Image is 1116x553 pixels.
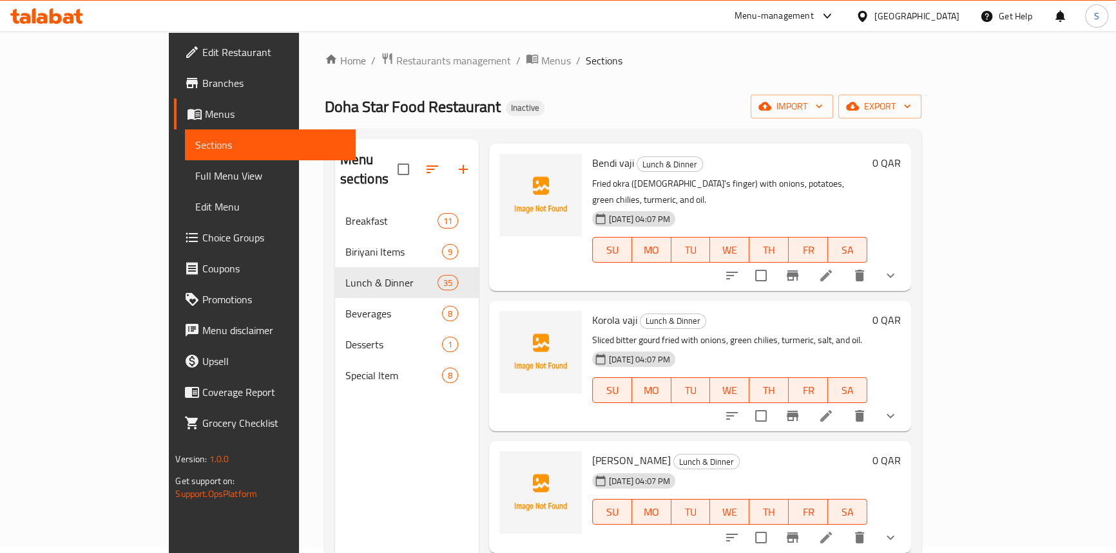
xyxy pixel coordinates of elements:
[875,400,906,431] button: show more
[174,346,355,377] a: Upsell
[592,377,632,403] button: SU
[205,106,345,122] span: Menus
[632,377,671,403] button: MO
[175,473,235,489] span: Get support on:
[710,237,749,263] button: WE
[175,485,257,502] a: Support.OpsPlatform
[335,200,479,396] nav: Menu sections
[872,451,901,469] h6: 0 QAR
[637,381,666,400] span: MO
[202,75,345,91] span: Branches
[576,53,581,68] li: /
[381,52,511,69] a: Restaurants management
[443,339,457,351] span: 1
[592,237,632,263] button: SU
[345,244,442,259] span: Biriyani Items
[335,267,479,298] div: Lunch & Dinner35
[671,237,711,263] button: TU
[195,168,345,183] span: Full Menu View
[749,237,789,263] button: TH
[345,306,442,321] span: Beverages
[335,205,479,236] div: Breakfast11
[345,337,442,352] span: Desserts
[202,261,345,276] span: Coupons
[499,311,582,393] img: Korola vaji
[443,246,457,258] span: 9
[715,503,744,521] span: WE
[174,253,355,284] a: Coupons
[506,100,544,116] div: Inactive
[541,53,571,68] span: Menus
[442,337,458,352] div: items
[849,98,911,115] span: export
[592,310,637,330] span: Korola vaji
[872,311,901,329] h6: 0 QAR
[202,384,345,400] span: Coverage Report
[735,8,814,24] div: Menu-management
[174,98,355,129] a: Menus
[749,499,789,525] button: TH
[438,213,458,229] div: items
[789,377,828,403] button: FR
[506,102,544,113] span: Inactive
[438,215,457,227] span: 11
[202,415,345,431] span: Grocery Checklist
[174,408,355,438] a: Grocery Checklist
[844,260,875,291] button: delete
[671,377,711,403] button: TU
[833,503,862,521] span: SA
[777,260,808,291] button: Branch-specific-item
[438,275,458,290] div: items
[175,451,207,467] span: Version:
[202,323,345,338] span: Menu disclaimer
[335,329,479,360] div: Desserts1
[345,213,438,229] span: Breakfast
[1094,9,1099,23] span: S
[715,241,744,259] span: WE
[632,237,671,263] button: MO
[174,377,355,408] a: Coverage Report
[438,277,457,289] span: 35
[632,499,671,525] button: MO
[345,275,438,290] span: Lunch & Dinner
[516,53,521,68] li: /
[592,176,867,208] p: Fried okra ([DEMOGRAPHIC_DATA]'s finger) with onions, potatoes, green chilies, turmeric, and oil.
[442,368,458,383] div: items
[345,368,442,383] span: Special Item
[174,222,355,253] a: Choice Groups
[442,306,458,321] div: items
[174,37,355,68] a: Edit Restaurant
[818,408,834,424] a: Edit menu item
[789,499,828,525] button: FR
[875,522,906,553] button: show more
[794,241,823,259] span: FR
[717,522,747,553] button: sort-choices
[833,381,862,400] span: SA
[789,237,828,263] button: FR
[202,353,345,369] span: Upsell
[185,129,355,160] a: Sections
[828,499,867,525] button: SA
[202,230,345,245] span: Choice Groups
[828,377,867,403] button: SA
[499,451,582,534] img: Shak vaji
[448,154,479,185] button: Add section
[755,381,784,400] span: TH
[747,524,774,551] span: Select to update
[747,262,774,289] span: Select to update
[673,454,740,469] div: Lunch & Dinner
[592,332,867,348] p: Sliced bitter gourd fried with onions, green chilies, turmeric, salt, and oil.
[794,503,823,521] span: FR
[335,236,479,267] div: Biriyani Items9
[717,260,747,291] button: sort-choices
[710,499,749,525] button: WE
[195,199,345,214] span: Edit Menu
[604,475,675,487] span: [DATE] 04:07 PM
[185,160,355,191] a: Full Menu View
[818,268,834,283] a: Edit menu item
[340,150,398,189] h2: Menu sections
[844,400,875,431] button: delete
